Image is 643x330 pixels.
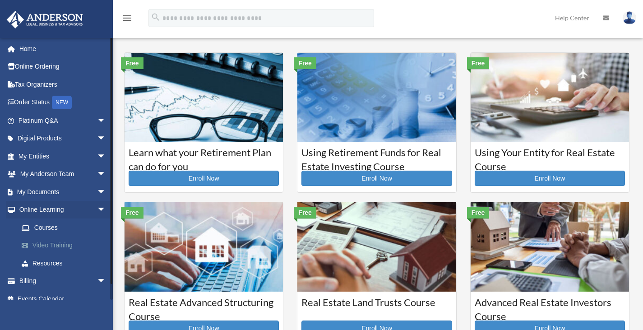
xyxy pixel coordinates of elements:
[97,147,115,166] span: arrow_drop_down
[301,296,452,318] h3: Real Estate Land Trusts Course
[97,165,115,184] span: arrow_drop_down
[121,57,143,69] div: Free
[6,183,120,201] a: My Documentsarrow_drop_down
[129,146,279,168] h3: Learn what your Retirement Plan can do for you
[6,40,120,58] a: Home
[301,171,452,186] a: Enroll Now
[122,16,133,23] a: menu
[294,57,316,69] div: Free
[13,254,120,272] a: Resources
[151,12,161,22] i: search
[4,11,86,28] img: Anderson Advisors Platinum Portal
[122,13,133,23] i: menu
[467,207,490,218] div: Free
[6,130,120,148] a: Digital Productsarrow_drop_down
[97,183,115,201] span: arrow_drop_down
[467,57,490,69] div: Free
[475,171,625,186] a: Enroll Now
[52,96,72,109] div: NEW
[97,272,115,291] span: arrow_drop_down
[6,112,120,130] a: Platinum Q&Aarrow_drop_down
[301,146,452,168] h3: Using Retirement Funds for Real Estate Investing Course
[294,207,316,218] div: Free
[6,201,120,219] a: Online Learningarrow_drop_down
[6,290,120,308] a: Events Calendar
[6,165,120,183] a: My Anderson Teamarrow_drop_down
[13,218,115,237] a: Courses
[6,58,120,76] a: Online Ordering
[129,171,279,186] a: Enroll Now
[6,93,120,112] a: Order StatusNEW
[475,296,625,318] h3: Advanced Real Estate Investors Course
[97,201,115,219] span: arrow_drop_down
[475,146,625,168] h3: Using Your Entity for Real Estate Course
[129,296,279,318] h3: Real Estate Advanced Structuring Course
[97,130,115,148] span: arrow_drop_down
[121,207,143,218] div: Free
[6,75,120,93] a: Tax Organizers
[623,11,636,24] img: User Pic
[97,112,115,130] span: arrow_drop_down
[6,272,120,290] a: Billingarrow_drop_down
[6,147,120,165] a: My Entitiesarrow_drop_down
[13,237,120,255] a: Video Training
